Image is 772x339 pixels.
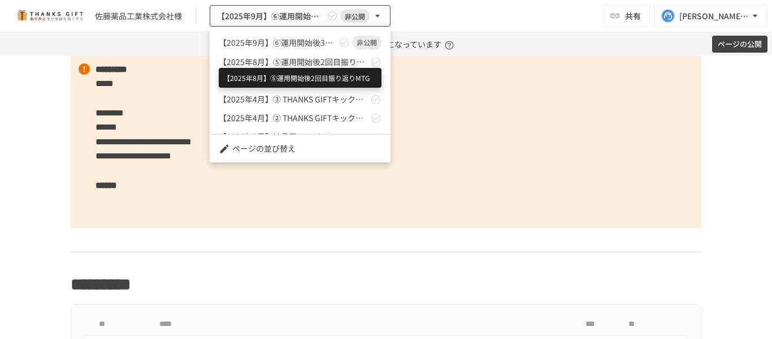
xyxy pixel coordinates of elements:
[219,37,336,49] span: 【2025年9月】⑥運用開始後3回目振り返りMTG
[219,131,320,143] span: 【2025年3月】納品用ページ
[219,56,368,68] span: 【2025年8月】⑤運用開始後2回目振り返りMTG
[352,37,381,48] span: 非公開
[210,139,391,158] li: ページの並び替え
[219,75,368,87] span: 【2025年7月】④運用開始後1回目 振り返りMTG
[219,93,368,105] span: 【2025年4月】➂ THANKS GIFTキックオフMTG
[219,112,368,124] span: 【2025年4月】② THANKS GIFTキックオフMTG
